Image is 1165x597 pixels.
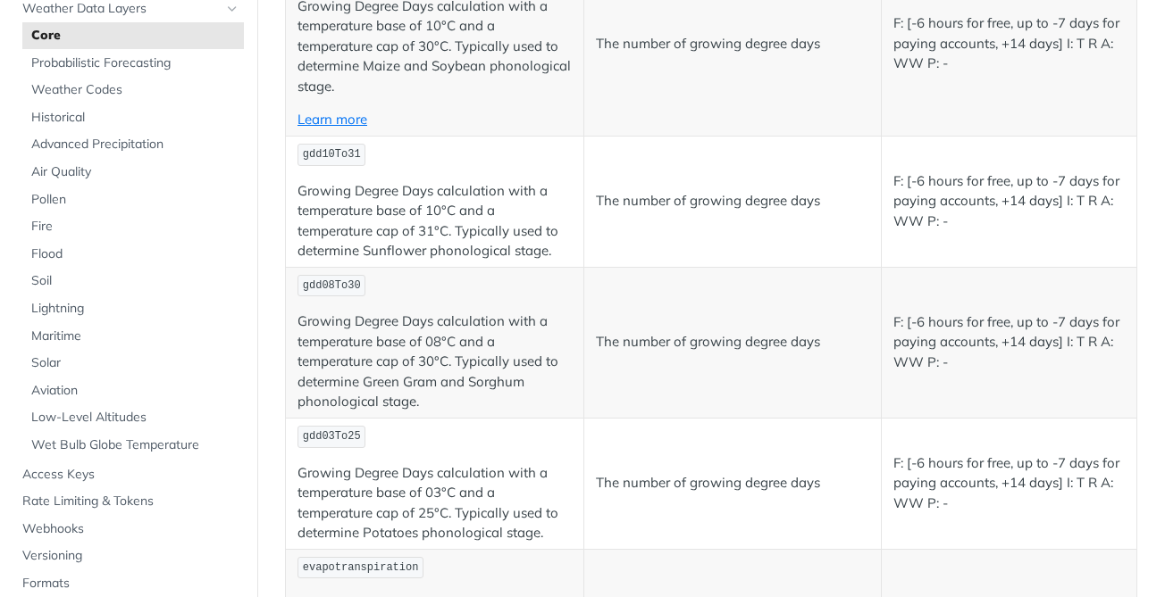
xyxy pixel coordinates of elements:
a: Maritime [22,323,244,350]
a: Access Keys [13,461,244,488]
span: gdd08To30 [303,279,361,292]
a: Advanced Precipitation [22,131,244,158]
span: Pollen [31,191,239,209]
span: Advanced Precipitation [31,136,239,153]
span: Historical [31,109,239,127]
p: Growing Degree Days calculation with a temperature base of 08°C and a temperature cap of 30°C. Ty... [298,311,572,412]
a: Rate Limiting & Tokens [13,488,244,515]
span: Solar [31,354,239,372]
a: Probabilistic Forecasting [22,50,244,77]
a: Learn more [298,111,367,128]
span: Air Quality [31,163,239,181]
p: The number of growing degree days [596,332,870,352]
span: Webhooks [22,520,239,538]
a: Low-Level Altitudes [22,404,244,431]
a: Versioning [13,543,244,569]
p: Growing Degree Days calculation with a temperature base of 10°C and a temperature cap of 31°C. Ty... [298,181,572,261]
a: Webhooks [13,516,244,543]
a: Flood [22,241,244,268]
span: Fire [31,218,239,236]
button: Hide subpages for Weather Data Layers [225,2,239,16]
a: Soil [22,268,244,294]
span: Weather Codes [31,81,239,99]
span: Wet Bulb Globe Temperature [31,436,239,454]
a: Pollen [22,187,244,213]
a: Wet Bulb Globe Temperature [22,432,244,459]
span: evapotranspiration [303,561,419,574]
span: Maritime [31,328,239,345]
p: F: [-6 hours for free, up to -7 days for paying accounts, +14 days] I: T R A: WW P: - [893,13,1125,74]
p: F: [-6 hours for free, up to -7 days for paying accounts, +14 days] I: T R A: WW P: - [893,453,1125,514]
p: The number of growing degree days [596,34,870,54]
span: Core [31,27,239,45]
span: Access Keys [22,466,239,484]
span: gdd03To25 [303,430,361,443]
span: Low-Level Altitudes [31,409,239,427]
a: Aviation [22,377,244,404]
a: Weather Codes [22,77,244,104]
span: Versioning [22,547,239,565]
span: Flood [31,245,239,263]
p: F: [-6 hours for free, up to -7 days for paying accounts, +14 days] I: T R A: WW P: - [893,171,1125,232]
span: gdd10To31 [303,148,361,161]
a: Solar [22,350,244,377]
span: Aviation [31,382,239,400]
span: Lightning [31,300,239,318]
span: Rate Limiting & Tokens [22,493,239,510]
a: Historical [22,104,244,131]
a: Core [22,22,244,49]
a: Fire [22,213,244,240]
span: Soil [31,272,239,290]
span: Probabilistic Forecasting [31,54,239,72]
span: Formats [22,575,239,593]
a: Formats [13,570,244,597]
p: Growing Degree Days calculation with a temperature base of 03°C and a temperature cap of 25°C. Ty... [298,463,572,543]
p: F: [-6 hours for free, up to -7 days for paying accounts, +14 days] I: T R A: WW P: - [893,312,1125,373]
a: Lightning [22,295,244,322]
a: Air Quality [22,159,244,186]
p: The number of growing degree days [596,191,870,211]
p: The number of growing degree days [596,473,870,493]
